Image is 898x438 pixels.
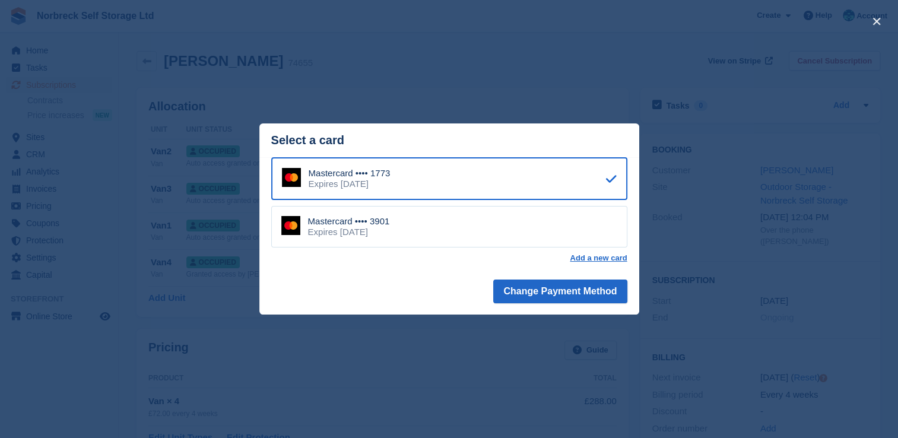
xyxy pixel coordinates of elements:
[308,227,390,237] div: Expires [DATE]
[281,216,300,235] img: Mastercard Logo
[309,168,391,179] div: Mastercard •••• 1773
[309,179,391,189] div: Expires [DATE]
[493,280,627,303] button: Change Payment Method
[308,216,390,227] div: Mastercard •••• 3901
[867,12,886,31] button: close
[570,253,627,263] a: Add a new card
[271,134,627,147] div: Select a card
[282,168,301,187] img: Mastercard Logo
